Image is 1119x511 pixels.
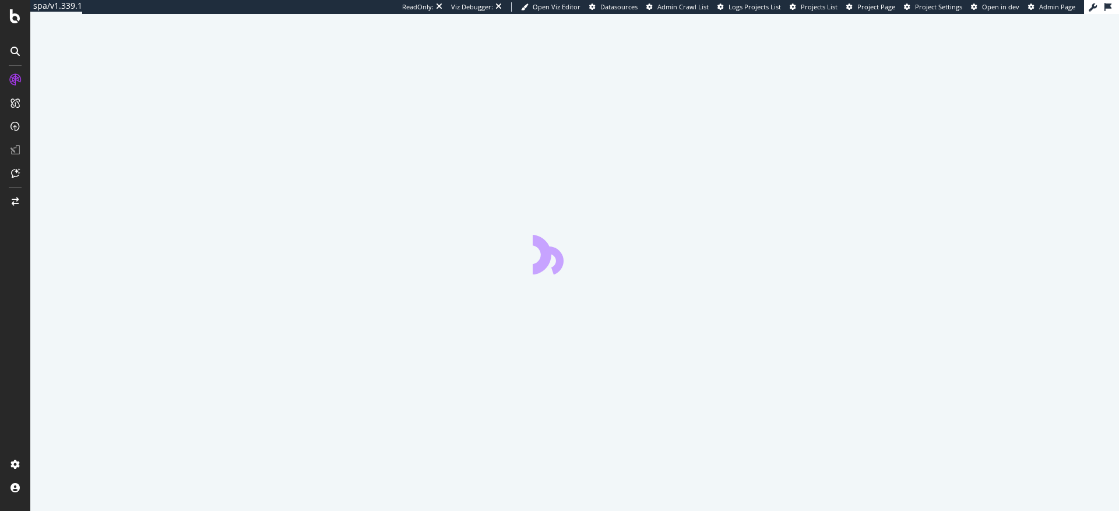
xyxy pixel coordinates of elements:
[533,2,580,11] span: Open Viz Editor
[846,2,895,12] a: Project Page
[657,2,709,11] span: Admin Crawl List
[451,2,493,12] div: Viz Debugger:
[1039,2,1075,11] span: Admin Page
[790,2,838,12] a: Projects List
[971,2,1019,12] a: Open in dev
[717,2,781,12] a: Logs Projects List
[801,2,838,11] span: Projects List
[533,232,617,274] div: animation
[729,2,781,11] span: Logs Projects List
[402,2,434,12] div: ReadOnly:
[857,2,895,11] span: Project Page
[982,2,1019,11] span: Open in dev
[1028,2,1075,12] a: Admin Page
[600,2,638,11] span: Datasources
[521,2,580,12] a: Open Viz Editor
[589,2,638,12] a: Datasources
[904,2,962,12] a: Project Settings
[646,2,709,12] a: Admin Crawl List
[915,2,962,11] span: Project Settings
